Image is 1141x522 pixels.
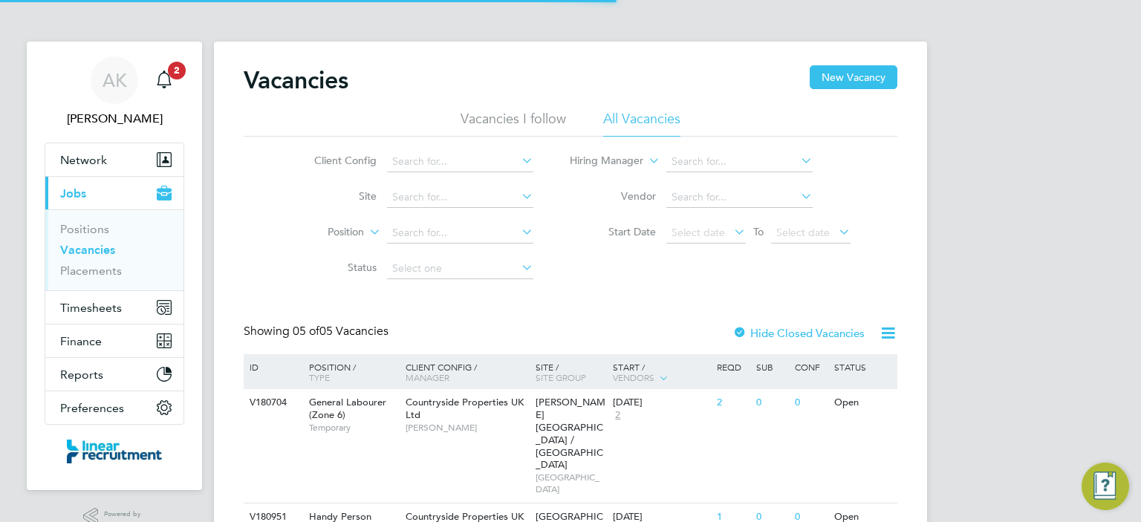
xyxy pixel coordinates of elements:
span: [PERSON_NAME][GEOGRAPHIC_DATA] / [GEOGRAPHIC_DATA] [536,396,605,471]
div: Position / [298,354,402,390]
span: Timesheets [60,301,122,315]
span: Select date [776,226,830,239]
label: Vendor [570,189,656,203]
nav: Main navigation [27,42,202,490]
input: Select one [387,258,533,279]
div: Start / [609,354,713,391]
input: Search for... [387,151,533,172]
span: To [749,222,768,241]
button: Engage Resource Center [1082,463,1129,510]
div: Showing [244,324,391,339]
label: Client Config [291,154,377,167]
span: 2 [168,62,186,79]
a: 2 [149,56,179,104]
a: Vacancies [60,243,115,257]
label: Position [279,225,364,240]
span: Select date [672,226,725,239]
button: Reports [45,358,183,391]
span: Jobs [60,186,86,200]
span: Network [60,153,107,167]
span: [GEOGRAPHIC_DATA] [536,472,606,495]
input: Search for... [387,187,533,208]
label: Hide Closed Vacancies [732,326,865,340]
span: Temporary [309,422,398,434]
input: Search for... [387,223,533,244]
label: Hiring Manager [558,154,643,169]
div: Conf [791,354,830,379]
span: Preferences [60,401,124,415]
span: Powered by [104,508,146,521]
span: 05 Vacancies [293,324,389,339]
span: AK [103,71,127,90]
a: Placements [60,264,122,278]
span: Manager [406,371,449,383]
img: linearrecruitment-logo-retina.png [67,440,162,463]
input: Search for... [666,187,813,208]
a: AK[PERSON_NAME] [45,56,184,128]
div: Status [830,354,895,379]
div: Sub [752,354,791,379]
div: [DATE] [613,397,709,409]
div: Site / [532,354,610,390]
div: Open [830,389,895,417]
span: Countryside Properties UK Ltd [406,396,524,421]
span: Finance [60,334,102,348]
button: Network [45,143,183,176]
button: Preferences [45,391,183,424]
span: Type [309,371,330,383]
div: 2 [713,389,752,417]
div: Jobs [45,209,183,290]
div: Client Config / [402,354,532,390]
li: All Vacancies [603,110,680,137]
div: 0 [791,389,830,417]
span: General Labourer (Zone 6) [309,396,386,421]
div: ID [246,354,298,379]
button: Finance [45,324,183,357]
button: Timesheets [45,291,183,324]
a: Positions [60,222,109,236]
span: Ashley Kelly [45,110,184,128]
span: Reports [60,368,103,382]
label: Start Date [570,225,656,238]
span: [PERSON_NAME] [406,422,528,434]
span: Site Group [536,371,586,383]
label: Status [291,261,377,274]
span: 05 of [293,324,319,339]
label: Site [291,189,377,203]
input: Search for... [666,151,813,172]
div: 0 [752,389,791,417]
div: Reqd [713,354,752,379]
h2: Vacancies [244,65,348,95]
li: Vacancies I follow [461,110,566,137]
span: Vendors [613,371,654,383]
div: V180704 [246,389,298,417]
span: 2 [613,409,622,422]
button: New Vacancy [810,65,897,89]
button: Jobs [45,177,183,209]
a: Go to home page [45,440,184,463]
